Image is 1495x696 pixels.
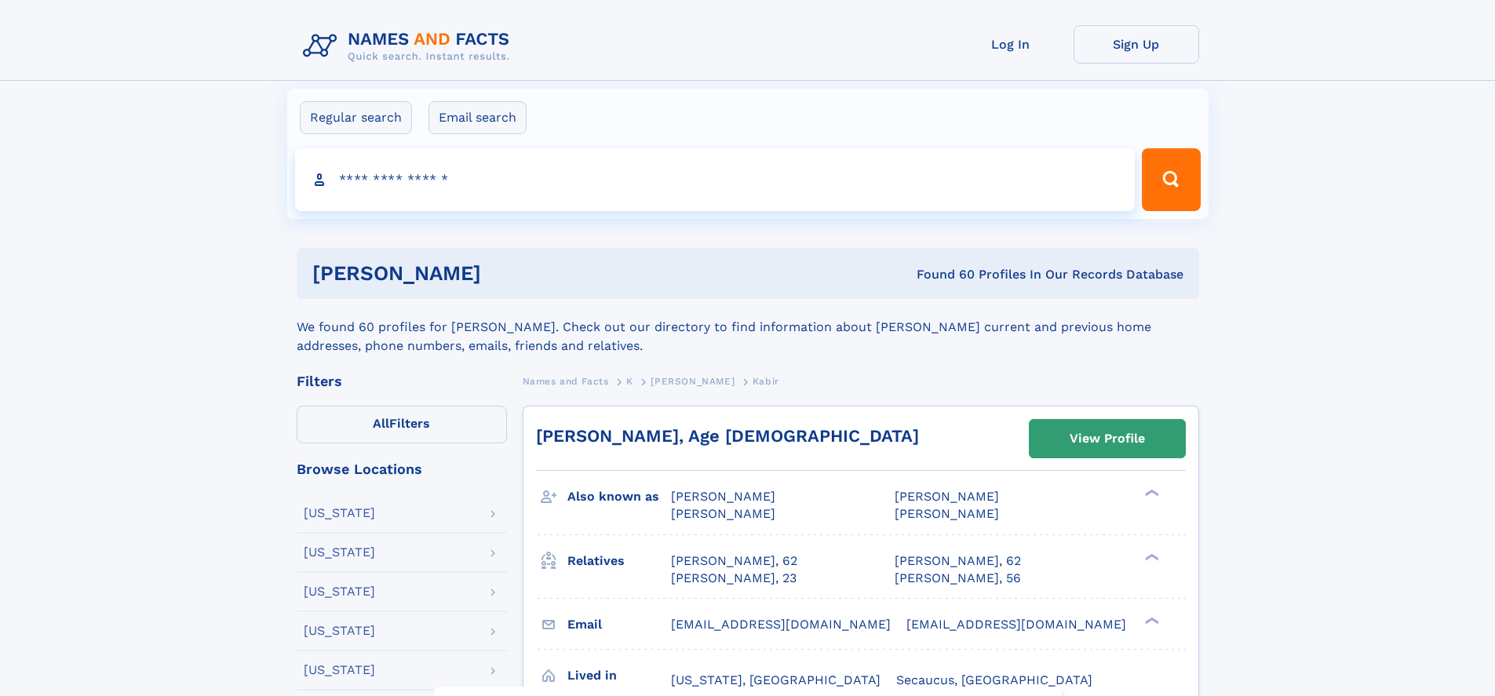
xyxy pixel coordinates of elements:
a: Sign Up [1074,25,1199,64]
label: Filters [297,406,507,443]
div: ❯ [1141,488,1160,498]
img: Logo Names and Facts [297,25,523,67]
a: [PERSON_NAME] [651,371,735,391]
div: [US_STATE] [304,507,375,519]
div: [US_STATE] [304,585,375,598]
h3: Email [567,611,671,638]
span: Secaucus, [GEOGRAPHIC_DATA] [896,672,1092,687]
span: [PERSON_NAME] [671,489,775,504]
a: View Profile [1030,420,1185,457]
h3: Also known as [567,483,671,510]
div: Found 60 Profiles In Our Records Database [698,266,1183,283]
h1: [PERSON_NAME] [312,264,699,283]
div: ❯ [1141,552,1160,562]
div: [US_STATE] [304,546,375,559]
h3: Relatives [567,548,671,574]
div: Browse Locations [297,462,507,476]
a: Log In [948,25,1074,64]
div: [US_STATE] [304,664,375,676]
label: Email search [428,101,527,134]
a: Names and Facts [523,371,609,391]
h3: Lived in [567,662,671,689]
label: Regular search [300,101,412,134]
div: We found 60 profiles for [PERSON_NAME]. Check out our directory to find information about [PERSON... [297,299,1199,355]
div: ❯ [1141,615,1160,625]
span: [PERSON_NAME] [895,506,999,521]
a: [PERSON_NAME], 62 [671,552,797,570]
span: All [373,416,389,431]
button: Search Button [1142,148,1200,211]
div: Filters [297,374,507,388]
span: [US_STATE], [GEOGRAPHIC_DATA] [671,672,881,687]
span: [EMAIL_ADDRESS][DOMAIN_NAME] [671,617,891,632]
span: K [626,376,633,387]
span: [PERSON_NAME] [651,376,735,387]
div: [US_STATE] [304,625,375,637]
span: [EMAIL_ADDRESS][DOMAIN_NAME] [906,617,1126,632]
a: [PERSON_NAME], 62 [895,552,1021,570]
div: View Profile [1070,421,1145,457]
span: [PERSON_NAME] [671,506,775,521]
span: [PERSON_NAME] [895,489,999,504]
a: K [626,371,633,391]
a: [PERSON_NAME], 23 [671,570,797,587]
input: search input [295,148,1136,211]
span: Kabir [753,376,779,387]
a: [PERSON_NAME], 56 [895,570,1021,587]
a: [PERSON_NAME], Age [DEMOGRAPHIC_DATA] [536,426,919,446]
